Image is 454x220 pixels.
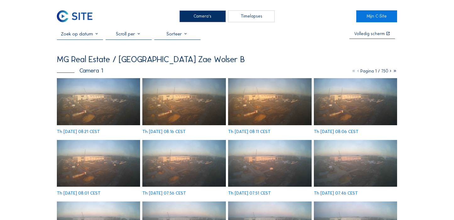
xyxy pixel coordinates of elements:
[228,78,311,125] img: image_53549812
[57,31,103,37] input: Zoek op datum 󰅀
[228,130,271,134] div: Th [DATE] 08:11 CEST
[57,130,100,134] div: Th [DATE] 08:21 CEST
[142,140,226,187] img: image_53549393
[57,67,103,73] div: Camera 1
[228,140,311,187] img: image_53549256
[179,10,226,22] div: Camera's
[57,140,140,187] img: image_53549539
[360,68,388,74] span: Pagina 1 / 750
[354,32,385,36] div: Volledig scherm
[314,191,358,196] div: Th [DATE] 07:46 CEST
[314,78,397,125] img: image_53549675
[356,10,397,22] a: Mijn C-Site
[57,78,140,125] img: image_53550080
[57,10,92,22] img: C-SITE Logo
[57,55,245,63] div: MG Real Estate / [GEOGRAPHIC_DATA] Zae Wolser B
[228,191,271,196] div: Th [DATE] 07:51 CEST
[142,130,186,134] div: Th [DATE] 08:16 CEST
[57,10,98,22] a: C-SITE Logo
[314,140,397,187] img: image_53549117
[228,10,274,22] div: Timelapses
[314,130,358,134] div: Th [DATE] 08:06 CEST
[142,78,226,125] img: image_53549946
[57,191,101,196] div: Th [DATE] 08:01 CEST
[142,191,186,196] div: Th [DATE] 07:56 CEST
